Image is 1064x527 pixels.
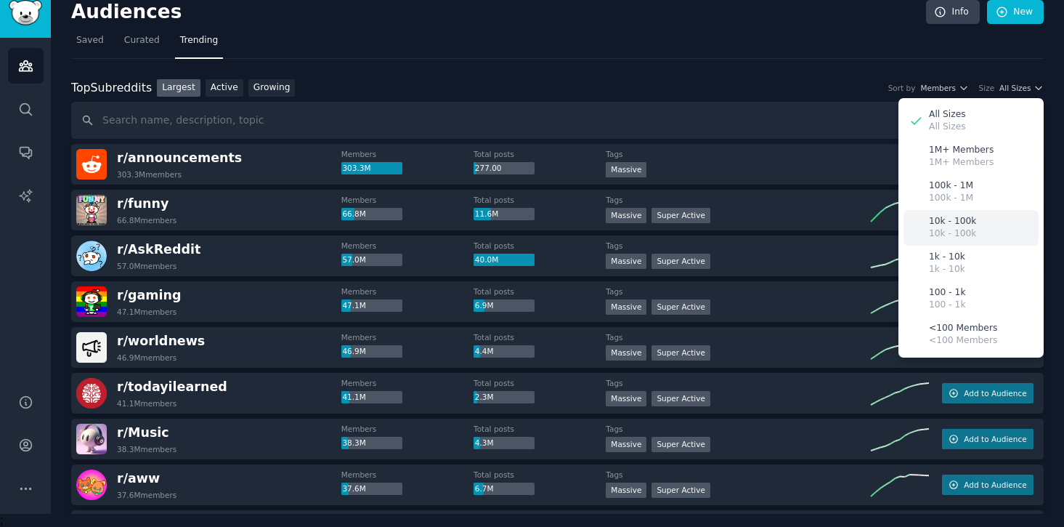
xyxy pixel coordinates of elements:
[157,79,200,97] a: Largest
[606,286,871,297] dt: Tags
[474,332,606,342] dt: Total posts
[929,121,966,134] p: All Sizes
[606,470,871,480] dt: Tags
[76,195,107,225] img: funny
[341,299,402,313] div: 47.1M
[929,251,965,264] p: 1k - 10k
[651,437,710,452] div: Super Active
[341,162,402,175] div: 303.3M
[606,378,871,388] dt: Tags
[606,195,871,205] dt: Tags
[474,149,606,159] dt: Total posts
[117,444,176,454] div: 38.3M members
[175,29,223,59] a: Trending
[929,180,973,193] p: 100k - 1M
[341,254,402,267] div: 57.0M
[929,192,973,205] p: 100k - 1M
[920,83,956,93] span: Members
[474,241,606,251] dt: Total posts
[117,242,200,257] span: r/ AskReddit
[651,299,710,315] div: Super Active
[929,144,994,157] p: 1M+ Members
[180,34,218,47] span: Trending
[248,79,296,97] a: Growing
[341,378,474,388] dt: Members
[474,254,535,267] div: 40.0M
[606,241,871,251] dt: Tags
[474,286,606,297] dt: Total posts
[920,83,968,93] button: Members
[76,286,107,317] img: gaming
[474,208,535,221] div: 11.6M
[474,437,535,450] div: 4.3M
[606,208,646,223] div: Massive
[474,345,535,358] div: 4.4M
[71,79,152,97] div: Top Subreddits
[341,483,402,496] div: 37.6M
[124,34,160,47] span: Curated
[964,434,1026,444] span: Add to Audience
[606,332,871,342] dt: Tags
[341,149,474,159] dt: Members
[929,286,965,299] p: 100 - 1k
[979,83,995,93] div: Size
[474,299,535,313] div: 6.9M
[651,345,710,361] div: Super Active
[929,228,976,241] p: 10k - 100k
[341,195,474,205] dt: Members
[474,391,535,404] div: 2.3M
[76,424,107,454] img: Music
[341,470,474,480] dt: Members
[929,299,965,312] p: 100 - 1k
[76,34,104,47] span: Saved
[341,208,402,221] div: 66.8M
[71,102,1044,139] input: Search name, description, topic
[71,1,926,24] h2: Audiences
[76,241,107,271] img: AskReddit
[606,424,871,434] dt: Tags
[606,162,646,177] div: Massive
[474,483,535,496] div: 6.7M
[117,196,168,211] span: r/ funny
[76,332,107,363] img: worldnews
[117,490,176,500] div: 37.6M members
[76,378,107,409] img: todayilearned
[119,29,165,59] a: Curated
[341,345,402,358] div: 46.9M
[117,471,160,486] span: r/ aww
[117,215,176,225] div: 66.8M members
[76,149,107,180] img: announcements
[929,156,994,169] p: 1M+ Members
[117,425,169,440] span: r/ Music
[117,169,182,180] div: 303.3M members
[929,334,997,347] p: <100 Members
[474,378,606,388] dt: Total posts
[341,437,402,450] div: 38.3M
[71,29,109,59] a: Saved
[606,391,646,406] div: Massive
[117,379,227,394] span: r/ todayilearned
[117,261,176,271] div: 57.0M members
[651,208,710,223] div: Super Active
[341,241,474,251] dt: Members
[606,299,646,315] div: Massive
[942,475,1033,495] button: Add to Audience
[117,353,176,363] div: 46.9M members
[117,398,176,409] div: 41.1M members
[606,437,646,452] div: Massive
[651,391,710,406] div: Super Active
[474,195,606,205] dt: Total posts
[76,470,107,500] img: aww
[964,388,1026,398] span: Add to Audience
[341,424,474,434] dt: Members
[341,391,402,404] div: 41.1M
[606,345,646,361] div: Massive
[117,334,205,348] span: r/ worldnews
[606,254,646,269] div: Massive
[341,286,474,297] dt: Members
[474,470,606,480] dt: Total posts
[341,332,474,342] dt: Members
[651,254,710,269] div: Super Active
[606,483,646,498] div: Massive
[929,215,976,228] p: 10k - 100k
